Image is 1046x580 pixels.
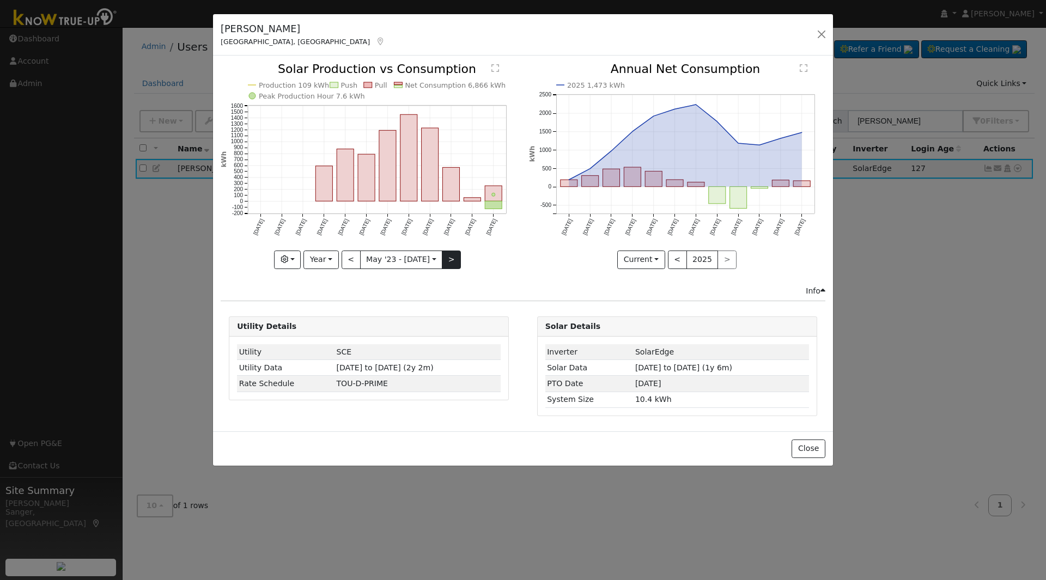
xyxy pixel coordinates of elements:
circle: onclick="" [492,193,495,197]
circle: onclick="" [588,167,592,171]
text: 400 [234,175,243,181]
span: 61 [337,379,388,388]
rect: onclick="" [485,202,502,209]
text: [DATE] [603,218,615,236]
text: -500 [540,203,551,209]
circle: onclick="" [757,143,762,148]
text: [DATE] [688,218,700,236]
td: Utility [237,344,335,360]
span: [DATE] to [DATE] (2y 2m) [337,363,434,372]
text: Annual Net Consumption [610,62,760,76]
text: [DATE] [295,218,307,236]
text: 2025 1,473 kWh [567,81,625,89]
text: 200 [234,187,243,193]
text: [DATE] [443,218,455,236]
text: [DATE] [624,218,636,236]
text: [DATE] [379,218,392,236]
td: Utility Data [237,360,335,376]
text: 700 [234,157,243,163]
rect: onclick="" [581,176,598,187]
button: 2025 [686,251,719,269]
rect: onclick="" [337,149,354,202]
text:  [491,64,499,72]
button: Year [303,251,338,269]
text: 1000 [539,147,551,153]
circle: onclick="" [779,136,783,141]
rect: onclick="" [400,115,417,202]
button: < [668,251,687,269]
rect: onclick="" [729,187,746,209]
rect: onclick="" [485,186,502,202]
text: [DATE] [666,218,679,236]
text: kWh [220,151,228,168]
text: 1500 [231,109,244,115]
text: 500 [234,169,243,175]
text: [DATE] [337,218,350,236]
text: -200 [232,210,243,216]
text: 900 [234,145,243,151]
text: 1500 [539,129,551,135]
rect: onclick="" [443,168,460,202]
button: < [342,251,361,269]
rect: onclick="" [624,167,641,187]
text: Peak Production Hour 7.6 kWh [259,92,365,100]
text: [DATE] [793,218,806,236]
text: [DATE] [316,218,329,236]
text: [DATE] [485,218,498,236]
button: May '23 - [DATE] [360,251,443,269]
rect: onclick="" [603,169,619,187]
td: Inverter [545,344,634,360]
span: ID: 4240150, authorized: 04/30/24 [635,347,674,356]
text: 800 [234,151,243,157]
text: Solar Production vs Consumption [278,62,476,76]
h5: [PERSON_NAME] [221,22,385,36]
text: [DATE] [422,218,434,236]
rect: onclick="" [793,181,810,187]
text: 300 [234,181,243,187]
span: ID: V5W7NTWDT, authorized: 09/20/24 [337,347,352,356]
text: [DATE] [400,218,413,236]
text: 1400 [231,115,244,121]
span: [GEOGRAPHIC_DATA], [GEOGRAPHIC_DATA] [221,38,370,46]
td: Solar Data [545,360,634,376]
text: Production 109 kWh [259,81,329,89]
text: 600 [234,163,243,169]
rect: onclick="" [772,180,789,187]
circle: onclick="" [672,107,677,112]
text: [DATE] [358,218,370,236]
text: 0 [240,198,244,204]
td: PTO Date [545,376,634,392]
text: 2500 [539,92,551,98]
rect: onclick="" [316,166,333,202]
text: 1300 [231,121,244,127]
text: [DATE] [645,218,658,236]
text: Push [341,81,358,89]
td: System Size [545,392,634,407]
text: [DATE] [464,218,477,236]
span: [DATE] to [DATE] (1y 6m) [635,363,732,372]
text: 1100 [231,133,244,139]
text: 1200 [231,127,244,133]
rect: onclick="" [358,155,375,202]
text: [DATE] [709,218,721,236]
rect: onclick="" [422,128,439,201]
text: [DATE] [772,218,784,236]
button: Close [792,439,825,458]
text: [DATE] [730,218,743,236]
strong: Utility Details [237,322,296,331]
rect: onclick="" [645,172,662,187]
text: 1000 [231,139,244,145]
td: Rate Schedule [237,376,335,392]
span: [DATE] [635,379,661,388]
circle: onclick="" [630,130,635,134]
circle: onclick="" [567,178,571,182]
text: 2000 [539,111,551,117]
rect: onclick="" [688,182,704,187]
circle: onclick="" [736,141,740,145]
text: 0 [548,184,551,190]
button: > [442,251,461,269]
circle: onclick="" [800,131,804,135]
span: 10.4 kWh [635,395,672,404]
rect: onclick="" [560,180,577,187]
text: [DATE] [252,218,265,236]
